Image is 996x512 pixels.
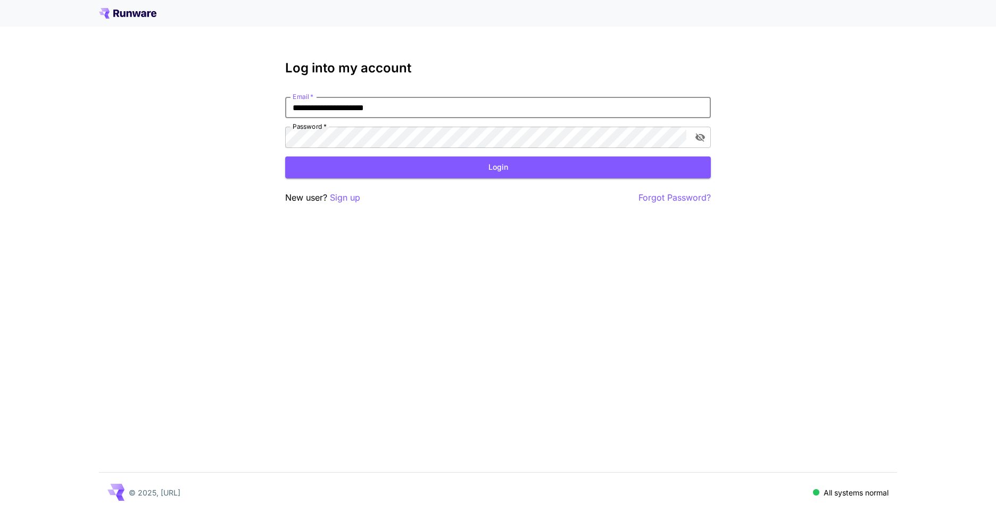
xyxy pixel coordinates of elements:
[293,92,313,101] label: Email
[285,191,360,204] p: New user?
[691,128,710,147] button: toggle password visibility
[129,487,180,498] p: © 2025, [URL]
[293,122,327,131] label: Password
[824,487,889,498] p: All systems normal
[330,191,360,204] button: Sign up
[638,191,711,204] button: Forgot Password?
[285,61,711,76] h3: Log into my account
[285,156,711,178] button: Login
